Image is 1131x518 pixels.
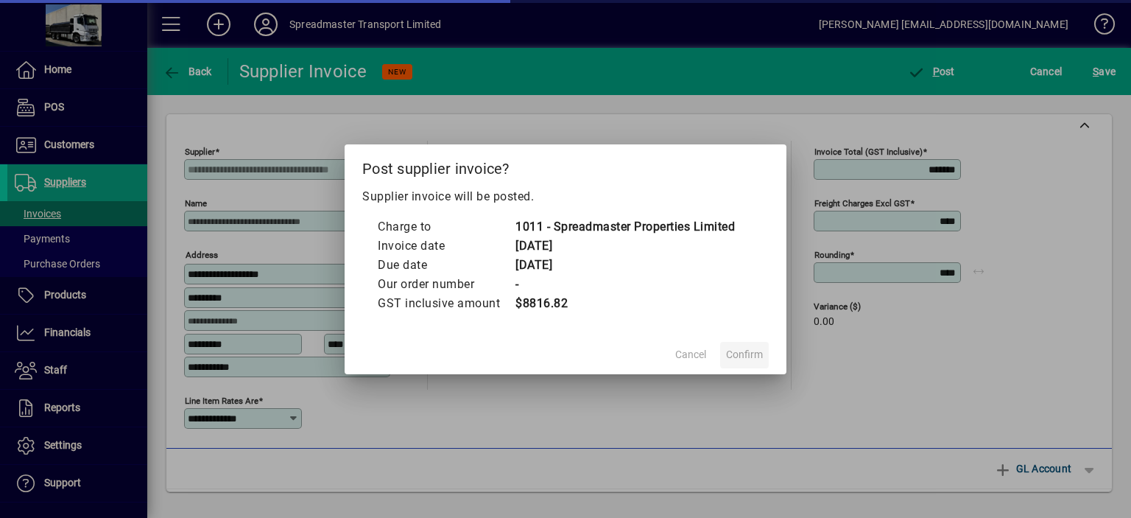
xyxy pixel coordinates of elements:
[515,217,735,237] td: 1011 - Spreadmaster Properties Limited
[515,275,735,294] td: -
[377,217,515,237] td: Charge to
[345,144,786,187] h2: Post supplier invoice?
[362,188,769,206] p: Supplier invoice will be posted.
[515,294,735,313] td: $8816.82
[515,256,735,275] td: [DATE]
[377,275,515,294] td: Our order number
[377,256,515,275] td: Due date
[377,237,515,256] td: Invoice date
[377,294,515,313] td: GST inclusive amount
[515,237,735,256] td: [DATE]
